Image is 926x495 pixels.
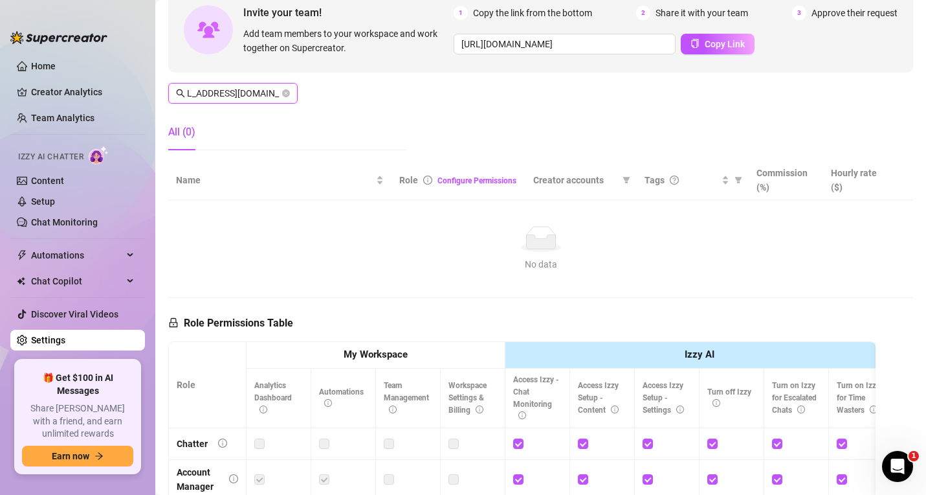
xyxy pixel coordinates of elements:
[176,89,185,98] span: search
[645,173,665,187] span: Tags
[837,381,880,415] span: Turn on Izzy for Time Wasters
[168,161,391,200] th: Name
[243,27,448,55] span: Add team members to your workspace and work together on Supercreator.
[732,170,745,190] span: filter
[681,34,755,54] button: Copy Link
[823,161,898,200] th: Hourly rate ($)
[31,271,123,292] span: Chat Copilot
[772,381,817,415] span: Turn on Izzy for Escalated Chats
[533,173,618,187] span: Creator accounts
[31,113,94,123] a: Team Analytics
[31,217,98,227] a: Chat Monitoring
[319,387,364,408] span: Automations
[870,406,877,413] span: info-circle
[811,6,898,20] span: Approve their request
[423,176,432,185] span: info-circle
[399,175,418,185] span: Role
[324,399,332,407] span: info-circle
[882,451,913,482] iframe: Intercom live chat
[31,61,56,71] a: Home
[17,277,25,286] img: Chat Copilot
[909,451,919,461] span: 1
[94,452,104,461] span: arrow-right
[22,446,133,466] button: Earn nowarrow-right
[705,39,745,49] span: Copy Link
[656,6,748,20] span: Share it with your team
[690,39,700,48] span: copy
[177,437,208,451] div: Chatter
[31,335,65,345] a: Settings
[10,31,107,44] img: logo-BBDzfeDw.svg
[31,309,118,319] a: Discover Viral Videos
[797,406,805,413] span: info-circle
[676,406,684,413] span: info-circle
[168,124,195,140] div: All (0)
[712,399,720,407] span: info-circle
[611,406,619,413] span: info-circle
[31,176,64,186] a: Content
[513,374,559,420] span: Access Izzy - Chat Monitoring
[259,406,267,413] span: info-circle
[89,146,109,165] img: AI Chatter
[473,6,592,20] span: Copy the link from the bottom
[218,439,227,448] span: info-circle
[623,176,630,184] span: filter
[52,451,89,461] span: Earn now
[22,402,133,441] span: Share [PERSON_NAME] with a friend, and earn unlimited rewards
[734,176,742,184] span: filter
[31,82,135,102] a: Creator Analytics
[518,411,526,419] span: info-circle
[181,257,900,271] div: No data
[168,316,293,331] h5: Role Permissions Table
[31,196,55,207] a: Setup
[578,381,619,415] span: Access Izzy Setup - Content
[243,5,454,21] span: Invite your team!
[169,342,247,428] th: Role
[389,406,397,413] span: info-circle
[176,173,373,187] span: Name
[188,86,280,100] input: Search members
[344,349,408,360] strong: My Workspace
[177,465,219,494] div: Account Manager
[707,387,751,408] span: Turn off Izzy
[31,245,123,266] span: Automations
[476,406,483,413] span: info-circle
[282,89,290,97] button: close-circle
[384,381,429,415] span: Team Management
[254,381,292,415] span: Analytics Dashboard
[670,176,679,185] span: question-circle
[454,6,468,20] span: 1
[620,170,633,190] span: filter
[792,6,806,20] span: 3
[685,349,714,360] strong: Izzy AI
[437,176,516,185] a: Configure Permissions
[22,372,133,397] span: 🎁 Get $100 in AI Messages
[448,381,487,415] span: Workspace Settings & Billing
[168,317,179,328] span: lock
[749,161,823,200] th: Commission (%)
[17,250,27,260] span: thunderbolt
[229,474,238,483] span: info-circle
[643,381,684,415] span: Access Izzy Setup - Settings
[636,6,650,20] span: 2
[18,151,83,163] span: Izzy AI Chatter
